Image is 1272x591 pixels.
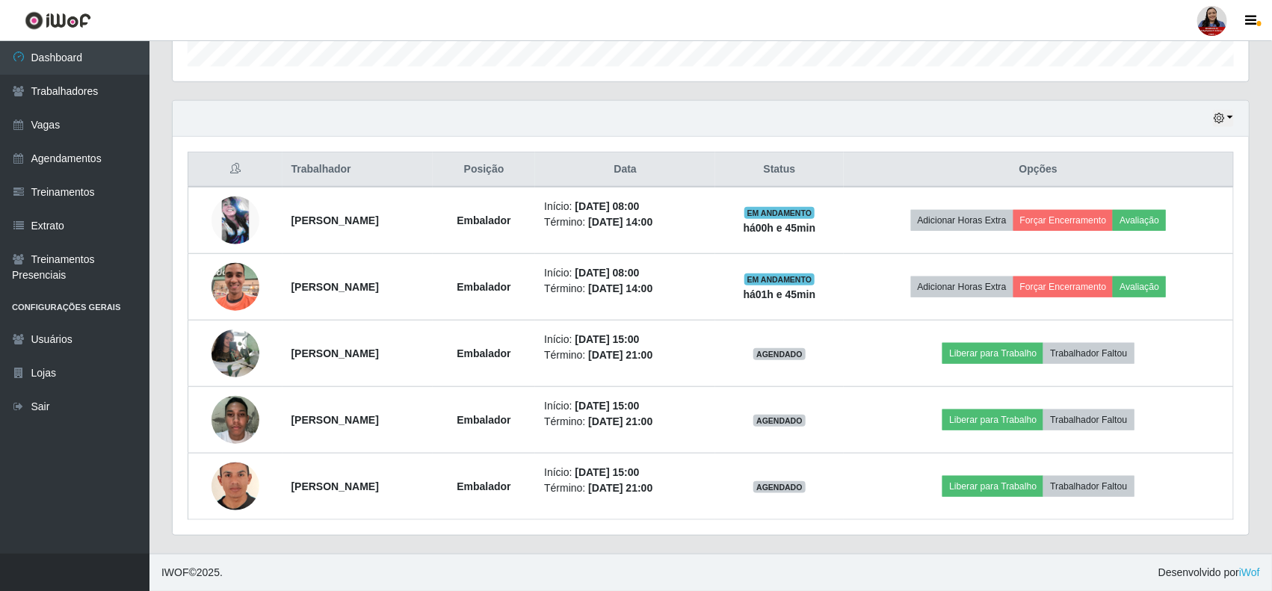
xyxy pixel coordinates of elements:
time: [DATE] 08:00 [575,200,639,212]
time: [DATE] 08:00 [575,267,639,279]
button: Liberar para Trabalho [942,343,1043,364]
button: Liberar para Trabalho [942,476,1043,497]
button: Liberar para Trabalho [942,409,1043,430]
img: 1753979789562.jpeg [212,452,259,522]
th: Status [715,152,844,188]
li: Término: [544,347,706,363]
li: Início: [544,465,706,480]
th: Data [535,152,715,188]
button: Avaliação [1113,210,1166,231]
li: Início: [544,398,706,414]
strong: [PERSON_NAME] [291,214,379,226]
button: Forçar Encerramento [1013,276,1114,297]
strong: Embalador [457,480,510,492]
strong: Embalador [457,414,510,426]
time: [DATE] 21:00 [588,349,652,361]
strong: [PERSON_NAME] [291,347,379,359]
th: Posição [433,152,535,188]
th: Trabalhador [283,152,433,188]
span: EM ANDAMENTO [744,273,815,285]
img: CoreUI Logo [25,11,91,30]
span: EM ANDAMENTO [744,207,815,219]
time: [DATE] 21:00 [588,482,652,494]
time: [DATE] 21:00 [588,415,652,427]
strong: [PERSON_NAME] [291,281,379,293]
img: 1752181822645.jpeg [212,388,259,451]
img: 1752546714957.jpeg [212,244,259,329]
li: Término: [544,414,706,430]
time: [DATE] 15:00 [575,466,639,478]
button: Forçar Encerramento [1013,210,1114,231]
img: 1652231236130.jpeg [212,197,259,244]
span: AGENDADO [753,348,806,360]
button: Adicionar Horas Extra [911,276,1013,297]
button: Avaliação [1113,276,1166,297]
li: Término: [544,281,706,297]
time: [DATE] 14:00 [588,282,652,294]
time: [DATE] 15:00 [575,400,639,412]
strong: há 00 h e 45 min [744,222,816,234]
li: Início: [544,332,706,347]
span: Desenvolvido por [1158,565,1260,581]
span: AGENDADO [753,481,806,493]
button: Trabalhador Faltou [1043,476,1134,497]
li: Término: [544,214,706,230]
strong: [PERSON_NAME] [291,480,379,492]
time: [DATE] 15:00 [575,333,639,345]
strong: [PERSON_NAME] [291,414,379,426]
span: © 2025 . [161,565,223,581]
span: IWOF [161,566,189,578]
time: [DATE] 14:00 [588,216,652,228]
span: AGENDADO [753,415,806,427]
img: 1756256299235.jpeg [212,315,259,392]
th: Opções [844,152,1234,188]
li: Início: [544,199,706,214]
a: iWof [1239,566,1260,578]
strong: há 01 h e 45 min [744,288,816,300]
strong: Embalador [457,214,510,226]
strong: Embalador [457,281,510,293]
li: Início: [544,265,706,281]
li: Término: [544,480,706,496]
button: Trabalhador Faltou [1043,343,1134,364]
button: Adicionar Horas Extra [911,210,1013,231]
button: Trabalhador Faltou [1043,409,1134,430]
strong: Embalador [457,347,510,359]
